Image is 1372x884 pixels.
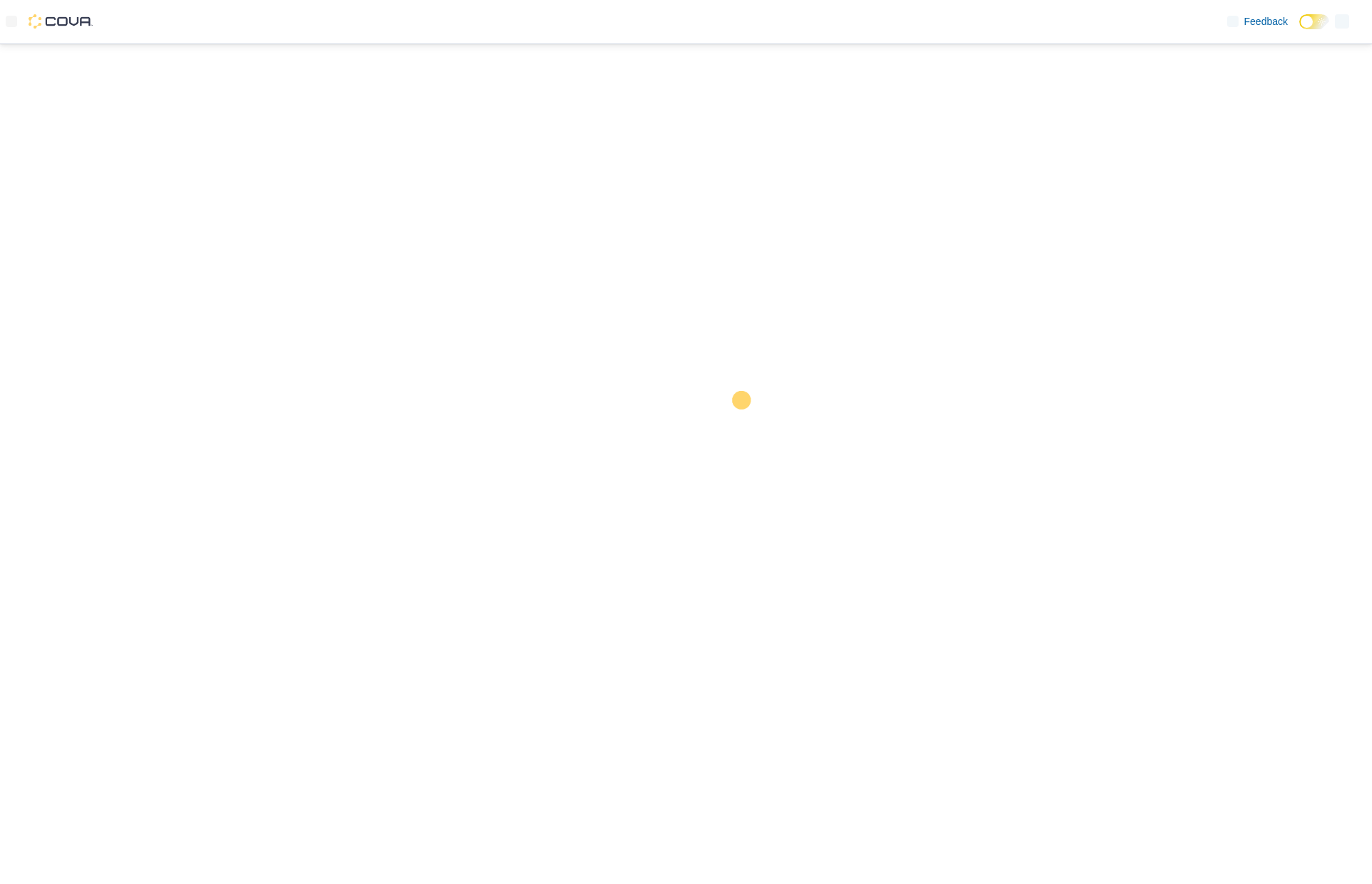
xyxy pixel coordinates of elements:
a: Feedback [1221,7,1294,36]
img: Cova [29,14,93,29]
img: cova-loader [686,380,793,487]
span: Feedback [1244,14,1288,29]
input: Dark Mode [1299,14,1329,29]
